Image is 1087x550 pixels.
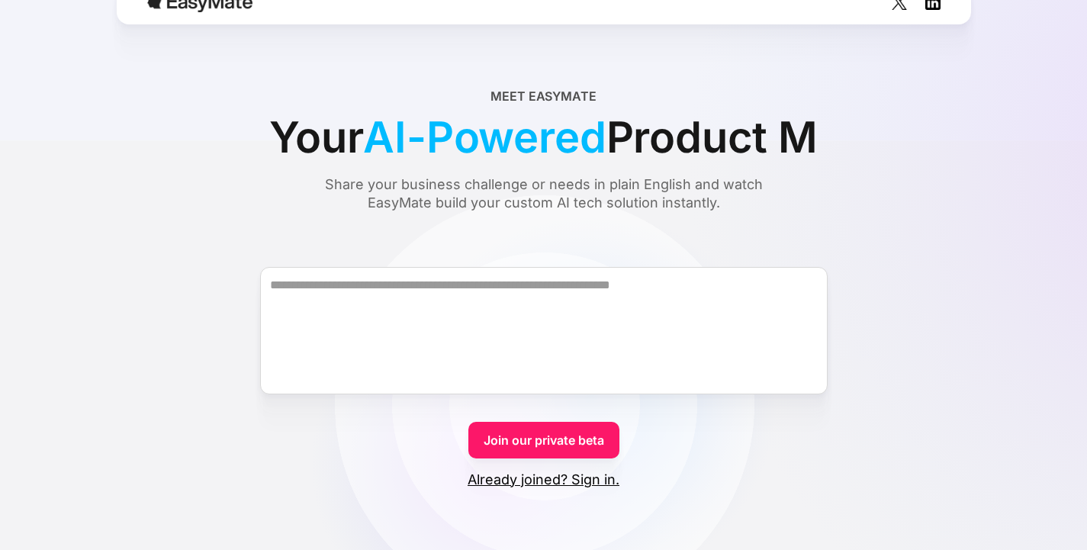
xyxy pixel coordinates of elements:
[363,105,606,169] span: AI-Powered
[606,105,818,169] span: Product M
[296,175,792,212] div: Share your business challenge or needs in plain English and watch EasyMate build your custom AI t...
[468,471,619,489] a: Already joined? Sign in.
[269,105,817,169] div: Your
[37,240,1050,489] form: Form
[490,87,597,105] div: Meet EasyMate
[468,422,619,458] a: Join our private beta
